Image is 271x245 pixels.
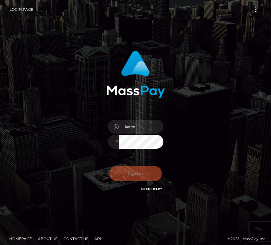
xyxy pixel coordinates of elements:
[10,3,33,16] a: Login Page
[250,6,261,14] button: Toggle navigation
[106,51,165,98] img: MassPay Login
[119,120,163,134] input: Username...
[92,234,104,243] a: API
[5,235,266,242] div: © 2025 , MassPay Inc.
[141,187,162,191] a: Need Help?
[7,234,34,243] a: Homepage
[35,234,60,243] a: About Us
[61,234,91,243] a: Contact Us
